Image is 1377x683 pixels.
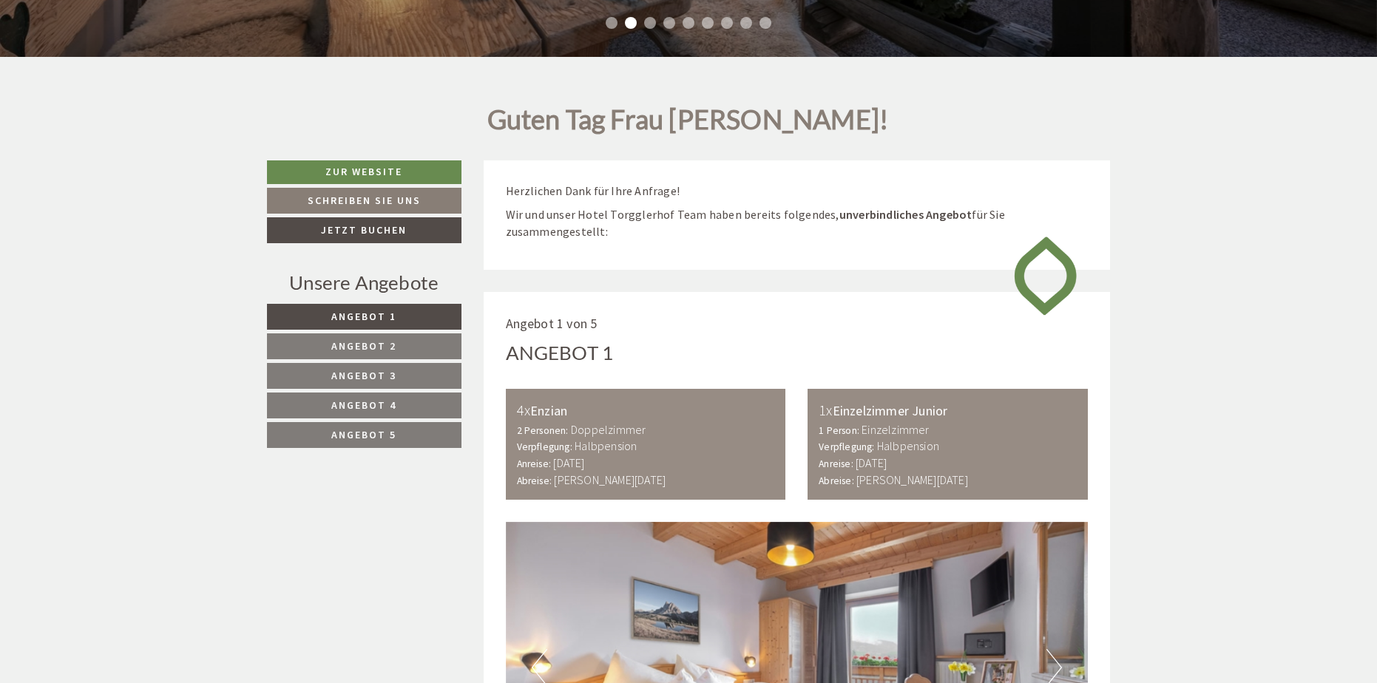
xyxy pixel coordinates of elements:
[856,455,887,470] b: [DATE]
[839,207,972,222] strong: unverbindliches Angebot
[487,105,889,142] h1: Guten Tag Frau [PERSON_NAME]!
[575,438,637,453] b: Halbpension
[506,315,598,332] span: Angebot 1 von 5
[862,422,929,437] b: Einzelzimmer
[267,188,461,214] a: Schreiben Sie uns
[331,369,396,382] span: Angebot 3
[506,183,1089,200] p: Herzlichen Dank für Ihre Anfrage!
[12,41,242,86] div: Guten Tag, wie können wir Ihnen helfen?
[267,217,461,243] a: Jetzt buchen
[506,339,614,367] div: Angebot 1
[517,424,569,437] small: 2 Personen:
[554,472,666,487] b: [PERSON_NAME][DATE]
[264,12,318,37] div: [DATE]
[819,475,854,487] small: Abreise:
[517,400,775,421] div: Enzian
[267,269,461,296] div: Unsere Angebote
[331,398,396,412] span: Angebot 4
[494,390,583,415] button: Senden
[517,441,572,453] small: Verpflegung:
[23,44,234,55] div: [GEOGRAPHIC_DATA]
[506,206,1089,240] p: Wir und unser Hotel Torgglerhof Team haben bereits folgendes, für Sie zusammengestellt:
[819,441,874,453] small: Verpflegung:
[517,458,552,470] small: Anreise:
[819,401,832,419] b: 1x
[819,400,1077,421] div: Einzelzimmer Junior
[331,428,396,441] span: Angebot 5
[571,422,646,437] b: Doppelzimmer
[553,455,584,470] b: [DATE]
[517,475,552,487] small: Abreise:
[23,72,234,83] small: 10:29
[331,310,396,323] span: Angebot 1
[267,160,461,184] a: Zur Website
[1003,223,1088,328] img: image
[517,401,530,419] b: 4x
[819,458,853,470] small: Anreise:
[331,339,396,353] span: Angebot 2
[856,472,968,487] b: [PERSON_NAME][DATE]
[819,424,859,437] small: 1 Person:
[877,438,939,453] b: Halbpension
